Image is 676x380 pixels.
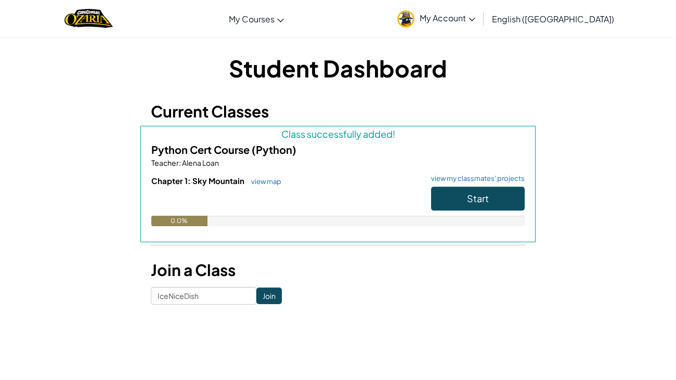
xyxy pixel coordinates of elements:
span: Python Cert Course [151,143,252,156]
h1: Student Dashboard [151,52,525,84]
span: : [179,158,181,167]
a: view my classmates' projects [426,175,525,182]
a: view map [246,177,281,186]
a: My Courses [224,5,289,33]
div: 0.0% [151,216,207,226]
span: My Account [420,12,475,23]
img: Home [64,8,113,29]
span: Chapter 1: Sky Mountain [151,176,246,186]
span: Start [467,192,489,204]
span: (Python) [252,143,296,156]
span: English ([GEOGRAPHIC_DATA]) [492,14,614,24]
h3: Current Classes [151,100,525,123]
h3: Join a Class [151,258,525,282]
img: avatar [397,10,414,28]
input: <Enter Class Code> [151,287,256,305]
div: Class successfully added! [151,126,525,141]
input: Join [256,287,282,304]
span: My Courses [229,14,275,24]
a: Ozaria by CodeCombat logo [64,8,113,29]
span: Alena Loan [181,158,219,167]
a: English ([GEOGRAPHIC_DATA]) [487,5,619,33]
a: My Account [392,2,480,35]
button: Start [431,187,525,211]
span: Teacher [151,158,179,167]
